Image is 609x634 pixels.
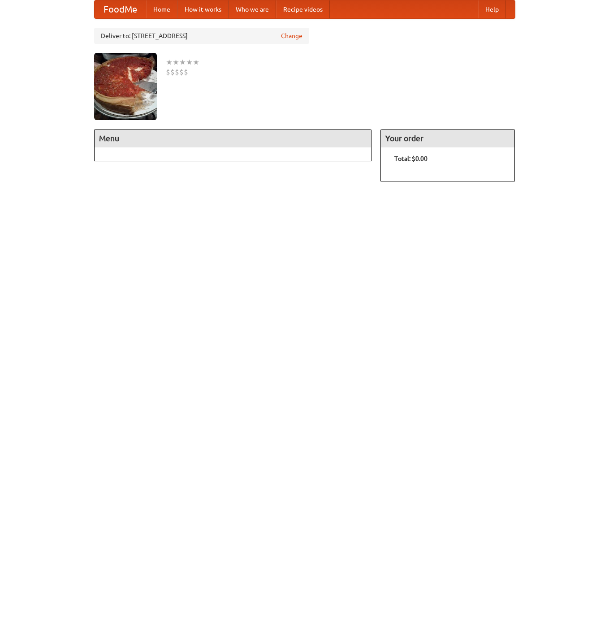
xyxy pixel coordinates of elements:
li: ★ [166,57,173,67]
b: Total: $0.00 [394,155,428,162]
a: Recipe videos [276,0,330,18]
li: ★ [186,57,193,67]
li: $ [166,67,170,77]
div: Deliver to: [STREET_ADDRESS] [94,28,309,44]
li: $ [184,67,188,77]
h4: Menu [95,129,371,147]
li: ★ [179,57,186,67]
img: angular.jpg [94,53,157,120]
a: Who we are [229,0,276,18]
a: Change [281,31,302,40]
a: Help [478,0,506,18]
li: $ [175,67,179,77]
li: ★ [173,57,179,67]
a: How it works [177,0,229,18]
li: ★ [193,57,199,67]
a: Home [146,0,177,18]
h4: Your order [381,129,514,147]
li: $ [179,67,184,77]
a: FoodMe [95,0,146,18]
li: $ [170,67,175,77]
